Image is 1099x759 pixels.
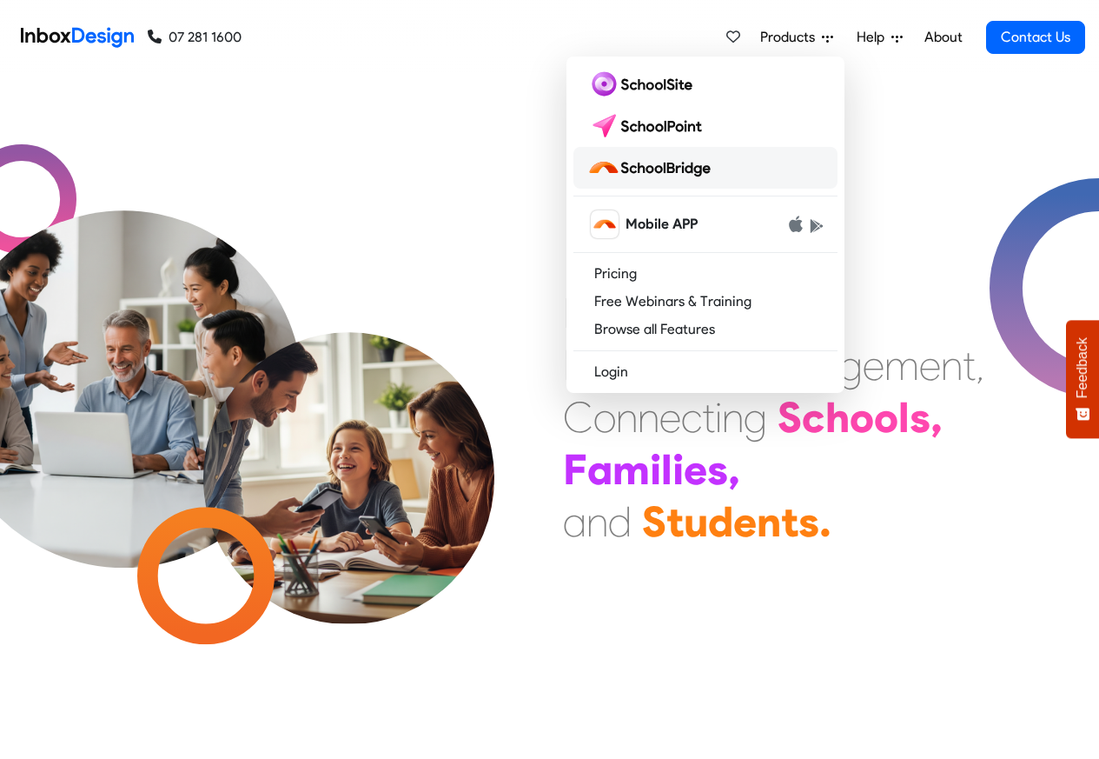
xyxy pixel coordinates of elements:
[798,496,819,548] div: s
[586,496,608,548] div: n
[919,339,941,391] div: e
[573,203,837,245] a: schoolbridge icon Mobile APP
[1066,320,1099,438] button: Feedback - Show survey
[707,443,728,496] div: s
[148,27,242,48] a: 07 281 1600
[587,154,718,182] img: schoolbridge logo
[898,391,910,443] div: l
[684,443,707,496] div: e
[941,339,963,391] div: n
[563,287,597,339] div: M
[1075,337,1090,398] span: Feedback
[819,496,831,548] div: .
[626,214,698,235] span: Mobile APP
[708,496,733,548] div: d
[839,339,863,391] div: g
[802,391,825,443] div: c
[760,27,822,48] span: Products
[850,391,874,443] div: o
[616,391,638,443] div: n
[778,391,802,443] div: S
[638,391,659,443] div: n
[733,496,757,548] div: e
[563,443,587,496] div: F
[919,20,967,55] a: About
[642,496,666,548] div: S
[593,391,616,443] div: o
[963,339,976,391] div: t
[650,443,661,496] div: i
[573,358,837,386] a: Login
[863,339,884,391] div: e
[910,391,930,443] div: s
[563,287,984,548] div: Maximising Efficient & Engagement, Connecting Schools, Families, and Students.
[874,391,898,443] div: o
[591,210,619,238] img: schoolbridge icon
[563,391,593,443] div: C
[850,20,910,55] a: Help
[672,443,684,496] div: i
[681,391,702,443] div: c
[563,496,586,548] div: a
[722,391,744,443] div: n
[781,496,798,548] div: t
[728,443,740,496] div: ,
[573,316,837,343] a: Browse all Features
[573,260,837,288] a: Pricing
[744,391,767,443] div: g
[666,496,684,548] div: t
[684,496,708,548] div: u
[715,391,722,443] div: i
[587,70,699,98] img: schoolsite logo
[753,20,840,55] a: Products
[659,391,681,443] div: e
[930,391,943,443] div: ,
[857,27,891,48] span: Help
[612,443,650,496] div: m
[566,57,844,393] div: Products
[976,339,984,391] div: ,
[563,339,585,391] div: E
[986,21,1085,54] a: Contact Us
[587,112,710,140] img: schoolpoint logo
[587,443,612,496] div: a
[702,391,715,443] div: t
[757,496,781,548] div: n
[884,339,919,391] div: m
[167,260,531,624] img: parents_with_child.png
[573,288,837,316] a: Free Webinars & Training
[608,496,632,548] div: d
[825,391,850,443] div: h
[661,443,672,496] div: l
